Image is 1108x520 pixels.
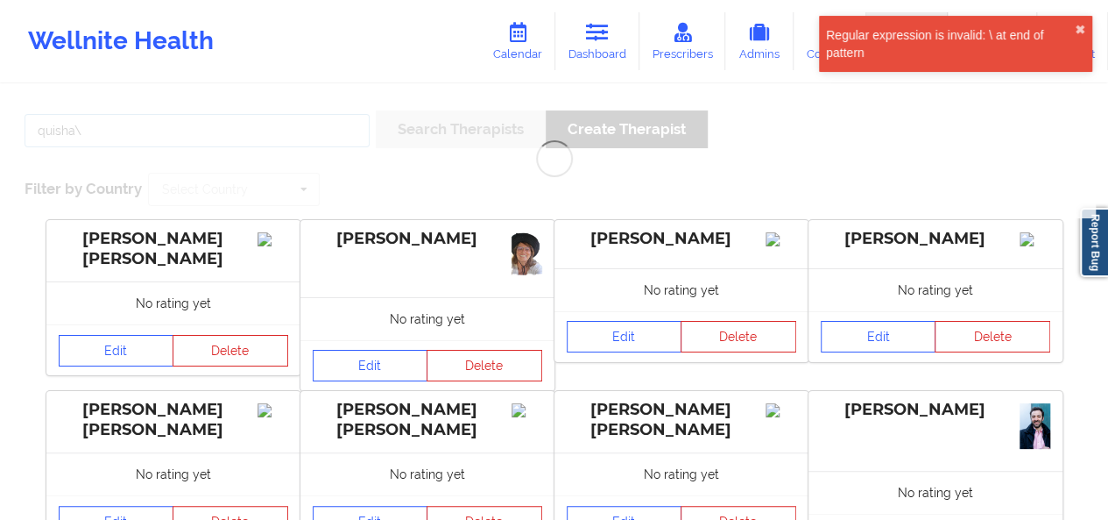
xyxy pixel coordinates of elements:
[639,12,726,70] a: Prescribers
[554,268,808,311] div: No rating yet
[821,321,936,353] a: Edit
[821,229,1050,249] div: [PERSON_NAME]
[567,400,796,440] div: [PERSON_NAME] [PERSON_NAME]
[794,12,866,70] a: Coaches
[555,12,639,70] a: Dashboard
[766,232,796,246] img: Image%2Fplaceholer-image.png
[766,403,796,417] img: Image%2Fplaceholer-image.png
[59,400,288,440] div: [PERSON_NAME] [PERSON_NAME]
[173,335,288,367] button: Delete
[59,229,288,269] div: [PERSON_NAME] [PERSON_NAME]
[313,229,542,249] div: [PERSON_NAME]
[554,452,808,495] div: No rating yet
[935,321,1050,353] button: Delete
[1020,403,1050,450] img: c62ffc01-112a-45f9-9656-ef8d9545bdf1__MG_0114.jpg
[826,26,1075,61] div: Regular expression is invalid: \ at end of pattern
[300,297,554,340] div: No rating yet
[258,232,288,246] img: Image%2Fplaceholer-image.png
[300,452,554,495] div: No rating yet
[567,321,682,353] a: Edit
[681,321,796,353] button: Delete
[821,400,1050,420] div: [PERSON_NAME]
[59,335,174,367] a: Edit
[46,281,300,324] div: No rating yet
[567,229,796,249] div: [PERSON_NAME]
[313,350,428,381] a: Edit
[1020,232,1050,246] img: Image%2Fplaceholer-image.png
[480,12,555,70] a: Calendar
[1075,23,1085,37] button: close
[725,12,794,70] a: Admins
[808,268,1062,311] div: No rating yet
[512,403,542,417] img: Image%2Fplaceholer-image.png
[46,452,300,495] div: No rating yet
[258,403,288,417] img: Image%2Fplaceholer-image.png
[1080,208,1108,277] a: Report Bug
[512,232,542,275] img: b1c200f1-121e-460c-827f-4335d16ec17e_1000076527.png
[313,400,542,440] div: [PERSON_NAME] [PERSON_NAME]
[427,350,542,381] button: Delete
[808,471,1062,514] div: No rating yet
